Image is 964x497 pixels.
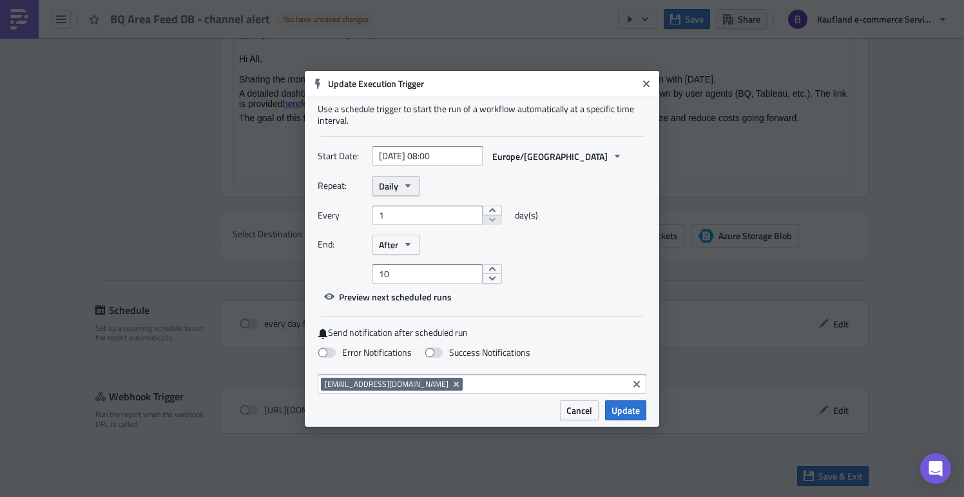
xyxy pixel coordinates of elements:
[637,74,656,93] button: Close
[5,30,615,61] p: Hi All, Sharing the monthly snapshot of BQ costs at the area level for the previous month, includ...
[560,400,599,420] button: Cancel
[492,150,608,163] span: Europe/[GEOGRAPHIC_DATA]
[325,379,448,389] span: [EMAIL_ADDRESS][DOMAIN_NAME]
[566,404,592,417] span: Cancel
[318,235,366,254] label: End:
[483,215,502,225] button: decrement
[372,146,483,166] input: YYYY-MM-DD HH:mm
[372,176,419,196] button: Daily
[318,176,366,195] label: Repeat:
[5,89,615,99] p: The goal of this feed is to keep area owners aware of cost drivers and help identify opportunitie...
[612,404,640,417] span: Update
[486,146,629,166] button: Europe/[GEOGRAPHIC_DATA]
[629,376,644,392] button: Clear selected items
[328,78,637,90] h6: Update Execution Trigger
[49,75,67,85] a: here
[483,206,502,216] button: increment
[515,206,538,225] span: day(s)
[318,103,646,126] div: Use a schedule trigger to start the run of a workflow automatically at a specific time interval.
[318,287,458,307] button: Preview next scheduled runs
[920,453,951,484] div: Open Intercom Messenger
[318,347,412,358] label: Error Notifications
[318,327,646,339] label: Send notification after scheduled run
[339,290,452,304] span: Preview next scheduled runs
[605,400,646,420] button: Update
[318,206,366,225] label: Every
[483,273,502,284] button: decrement
[379,179,398,193] span: Daily
[379,238,398,251] span: After
[5,64,615,85] p: A detailed dashboard is also available to drill down from area → team → user level, including the...
[372,235,419,255] button: After
[451,378,463,391] button: Remove Tag
[483,264,502,275] button: increment
[5,5,615,26] p: 📊 BQ Cost Feed – Monthly Snapshot
[5,5,615,99] body: Rich Text Area. Press ALT-0 for help.
[318,146,366,166] label: Start Date:
[425,347,530,358] label: Success Notifications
